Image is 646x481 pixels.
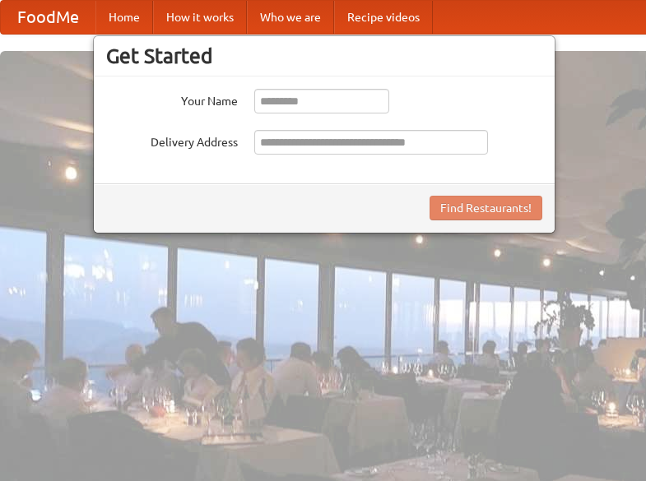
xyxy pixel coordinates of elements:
[95,1,153,34] a: Home
[106,130,238,150] label: Delivery Address
[153,1,247,34] a: How it works
[106,44,542,68] h3: Get Started
[247,1,334,34] a: Who we are
[334,1,433,34] a: Recipe videos
[430,196,542,220] button: Find Restaurants!
[1,1,95,34] a: FoodMe
[106,89,238,109] label: Your Name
